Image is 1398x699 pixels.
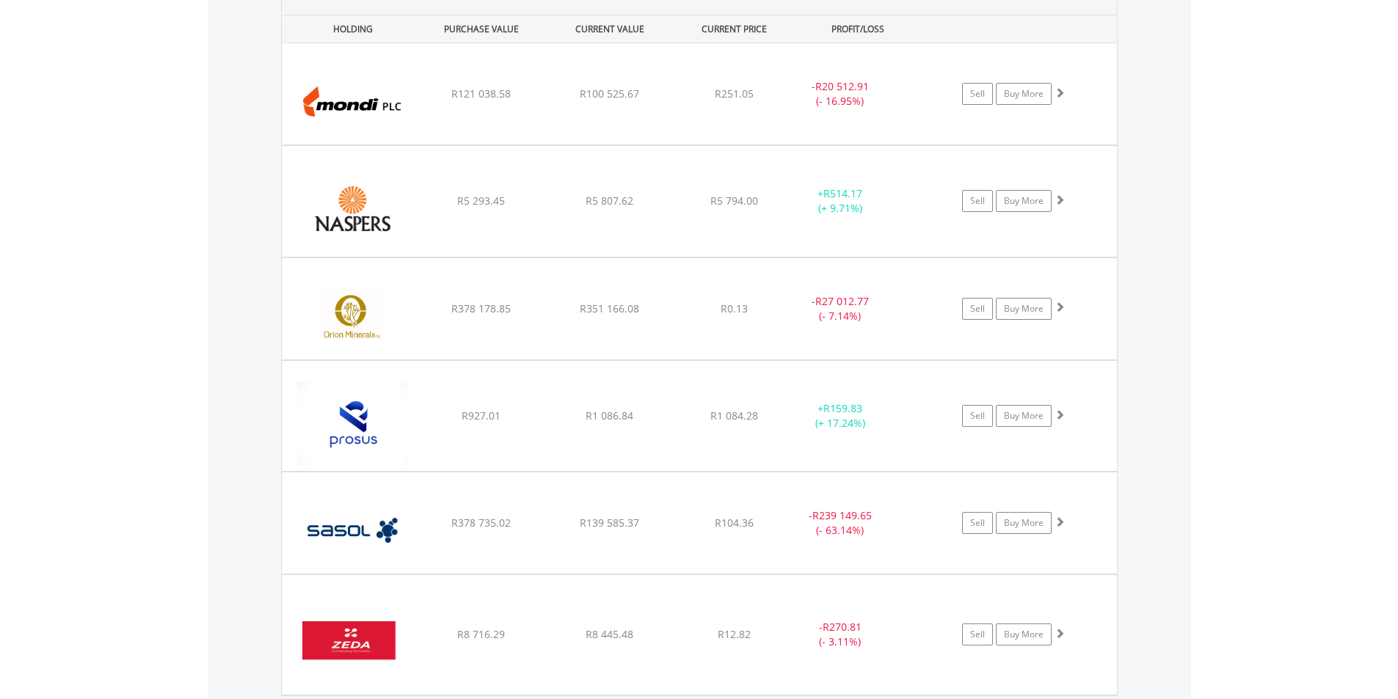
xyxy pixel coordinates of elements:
a: Sell [962,623,993,645]
span: R139 585.37 [580,516,639,530]
div: PROFIT/LOSS [796,15,921,43]
a: Buy More [996,190,1052,212]
span: R100 525.67 [580,87,639,100]
span: R378 178.85 [451,301,511,315]
span: R121 038.58 [451,87,511,100]
span: R159.83 [823,401,862,415]
div: + (+ 9.71%) [785,186,896,216]
img: EQU.ZA.ORN.png [289,277,415,356]
a: Buy More [996,298,1052,320]
div: - (- 3.11%) [785,620,896,649]
div: + (+ 17.24%) [785,401,896,431]
span: R8 716.29 [457,627,505,641]
span: R0.13 [721,301,748,315]
span: R251.05 [715,87,754,100]
div: CURRENT VALUE [547,15,673,43]
img: EQU.ZA.NPN.png [289,164,415,252]
a: Buy More [996,623,1052,645]
span: R5 807.62 [586,194,633,208]
span: R20 512.91 [815,79,869,93]
span: R351 166.08 [580,301,639,315]
img: EQU.ZA.ZZD.png [289,593,415,691]
img: EQU.ZA.PRX.png [289,379,415,467]
a: Buy More [996,512,1052,534]
span: R5 794.00 [710,194,758,208]
div: - (- 7.14%) [785,294,896,323]
span: R378 735.02 [451,516,511,530]
a: Sell [962,512,993,534]
a: Sell [962,298,993,320]
img: EQU.ZA.MNP.png [289,62,415,141]
a: Buy More [996,83,1052,105]
span: R12.82 [718,627,751,641]
span: R104.36 [715,516,754,530]
span: R927.01 [462,409,500,422]
div: HOLDING [283,15,416,43]
div: PURCHASE VALUE [419,15,545,43]
span: R1 084.28 [710,409,758,422]
span: R514.17 [823,186,862,200]
a: Sell [962,405,993,427]
a: Sell [962,83,993,105]
div: - (- 63.14%) [785,508,896,538]
div: CURRENT PRICE [675,15,792,43]
div: - (- 16.95%) [785,79,896,109]
span: R270.81 [823,620,862,634]
span: R1 086.84 [586,409,633,422]
span: R27 012.77 [815,294,869,308]
span: R5 293.45 [457,194,505,208]
span: R239 149.65 [812,508,872,522]
a: Sell [962,190,993,212]
img: EQU.ZA.SOL.png [289,491,415,570]
span: R8 445.48 [586,627,633,641]
a: Buy More [996,405,1052,427]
